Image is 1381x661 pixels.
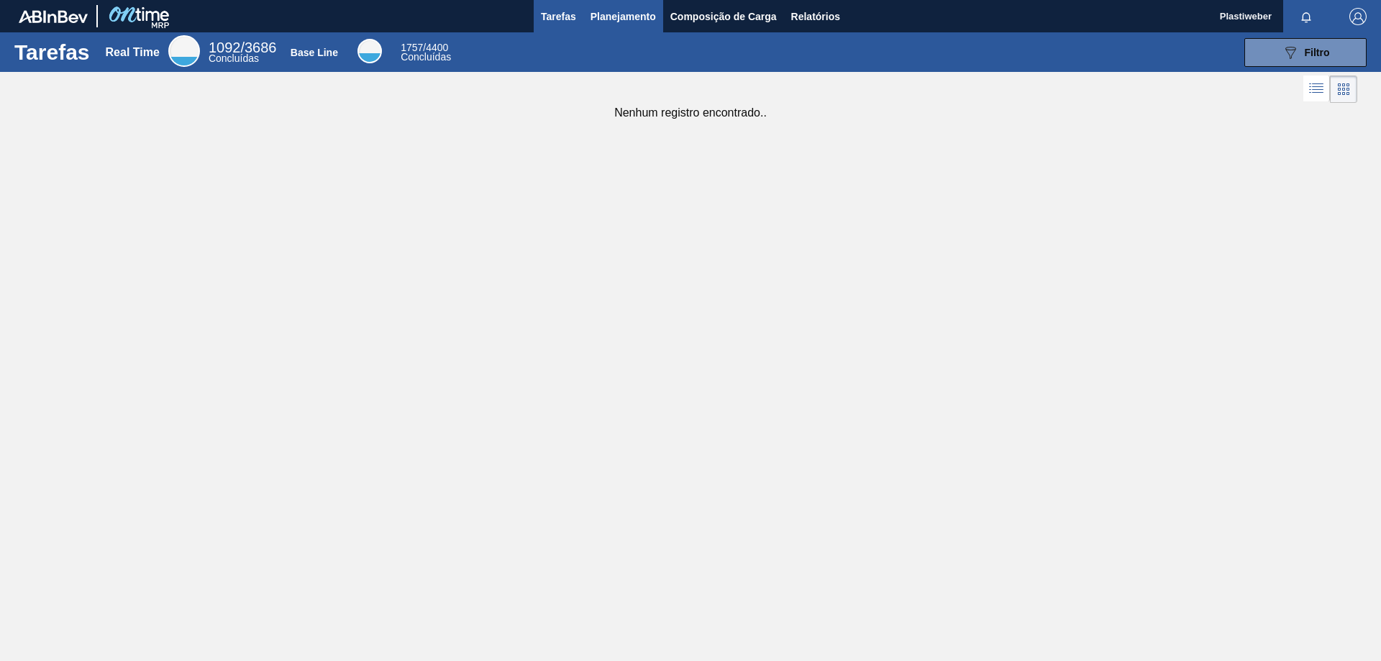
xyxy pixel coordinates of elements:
span: Concluídas [401,51,451,63]
div: Base Line [357,39,382,63]
div: Real Time [106,46,160,59]
span: Concluídas [209,53,259,64]
span: Tarefas [541,8,576,25]
div: Base Line [291,47,338,58]
img: TNhmsLtSVTkK8tSr43FrP2fwEKptu5GPRR3wAAAABJRU5ErkJggg== [19,10,88,23]
h1: Tarefas [14,44,90,60]
span: Composição de Carga [670,8,777,25]
span: / 3686 [209,40,277,55]
span: Filtro [1305,47,1330,58]
span: / 4400 [401,42,448,53]
img: Logout [1349,8,1367,25]
div: Real Time [168,35,200,67]
span: Relatórios [791,8,840,25]
div: Base Line [401,43,451,62]
div: Real Time [209,42,277,63]
div: Visão em Lista [1303,76,1330,103]
span: 1092 [209,40,241,55]
span: Planejamento [591,8,656,25]
button: Filtro [1244,38,1367,67]
div: Visão em Cards [1330,76,1357,103]
button: Notificações [1283,6,1329,27]
span: 1757 [401,42,423,53]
